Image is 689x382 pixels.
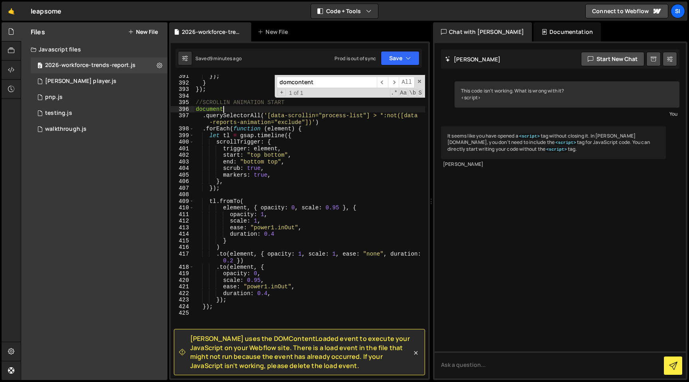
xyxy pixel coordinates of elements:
[581,52,644,66] button: Start new chat
[441,126,666,159] div: It seems like you have opened a tag without closing it. In [PERSON_NAME][DOMAIN_NAME], you don't ...
[171,251,194,264] div: 417
[171,270,194,277] div: 419
[171,191,194,198] div: 408
[31,73,167,89] div: 15013/41198.js
[171,297,194,303] div: 423
[311,4,378,18] button: Code + Tools
[445,55,500,63] h2: [PERSON_NAME]
[45,110,72,117] div: testing.js
[210,55,242,62] div: 9 minutes ago
[671,4,685,18] a: SI
[45,126,87,133] div: walkthrough.js
[45,78,116,85] div: [PERSON_NAME] player.js
[171,290,194,297] div: 422
[45,62,136,69] div: 2026-workforce-trends-report.js
[171,80,194,87] div: 392
[171,146,194,152] div: 401
[377,77,388,88] span: ​
[171,218,194,224] div: 412
[171,126,194,132] div: 398
[455,81,679,108] div: This code isn't working. What is wrong with it? <script>
[171,303,194,310] div: 424
[128,29,158,35] button: New File
[399,89,407,97] span: CaseSensitive Search
[388,77,399,88] span: ​
[171,224,194,231] div: 413
[533,22,601,41] div: Documentation
[171,205,194,211] div: 410
[31,28,45,36] h2: Files
[171,264,194,271] div: 418
[171,99,194,106] div: 395
[171,73,194,80] div: 391
[555,140,577,146] code: <script>
[545,147,568,152] code: <script>
[171,139,194,146] div: 400
[335,55,376,62] div: Prod is out of sync
[171,284,194,290] div: 421
[171,165,194,172] div: 404
[171,132,194,139] div: 399
[171,159,194,165] div: 403
[171,231,194,238] div: 414
[381,51,419,65] button: Save
[171,152,194,159] div: 402
[31,89,167,105] div: 15013/45074.js
[31,105,167,121] div: 15013/44753.js
[171,185,194,192] div: 407
[31,6,61,16] div: leapsome
[443,161,664,168] div: [PERSON_NAME]
[390,89,398,97] span: RegExp Search
[171,198,194,205] div: 409
[457,110,677,118] div: You
[21,41,167,57] div: Javascript files
[171,93,194,100] div: 394
[195,55,242,62] div: Saved
[31,121,167,137] div: 15013/39160.js
[171,277,194,284] div: 420
[399,77,415,88] span: Alt-Enter
[258,28,291,36] div: New File
[171,178,194,185] div: 406
[171,172,194,179] div: 405
[278,89,286,96] span: Toggle Replace mode
[171,106,194,113] div: 396
[408,89,417,97] span: Whole Word Search
[171,238,194,244] div: 415
[171,310,194,317] div: 425
[277,77,377,88] input: Search for
[433,22,532,41] div: Chat with [PERSON_NAME]
[45,94,63,101] div: pnp.js
[585,4,668,18] a: Connect to Webflow
[417,89,423,97] span: Search In Selection
[31,57,167,73] div: 15013/47339.js
[171,86,194,93] div: 393
[171,244,194,251] div: 416
[286,90,307,96] span: 1 of 1
[2,2,21,21] a: 🤙
[182,28,242,36] div: 2026-workforce-trends-report.js
[518,134,541,139] code: <script>
[171,211,194,218] div: 411
[190,334,412,370] span: [PERSON_NAME] uses the DOMContentLoaded event to execute your JavaScript on your Webflow site. Th...
[37,63,42,69] span: 0
[171,112,194,126] div: 397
